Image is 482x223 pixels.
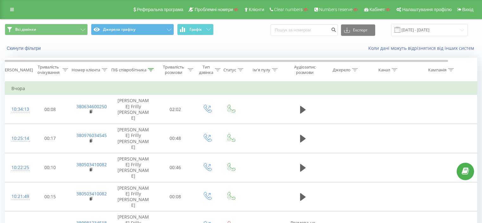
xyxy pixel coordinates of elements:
button: Експорт [341,24,375,36]
a: 380976034545 [76,132,107,138]
td: [PERSON_NAME] Frilly [PERSON_NAME] [111,95,156,124]
div: Джерело [333,67,350,73]
span: Клієнти [249,7,264,12]
span: Графік [190,27,202,32]
td: [PERSON_NAME] Frilly [PERSON_NAME] [111,153,156,182]
div: Тривалість очікування [36,64,61,75]
button: Графік [177,24,214,35]
td: 02:02 [156,95,195,124]
input: Пошук за номером [271,24,338,36]
div: 10:25:14 [11,132,24,145]
div: Статус [223,67,236,73]
span: Numbers reserve [319,7,352,12]
span: Вихід [462,7,473,12]
div: Аудіозапис розмови [289,64,320,75]
td: 00:08 [30,95,70,124]
a: Коли дані можуть відрізнятися вiд інших систем [368,45,477,51]
div: 10:21:49 [11,190,24,203]
div: [PERSON_NAME] [1,67,33,73]
div: 10:34:13 [11,103,24,115]
span: Кабінет [370,7,385,12]
td: 00:15 [30,182,70,211]
span: Проблемні номери [195,7,233,12]
span: Clear numbers [274,7,303,12]
div: Ім'я пулу [253,67,270,73]
button: Всі дзвінки [5,24,88,35]
button: Джерела трафіку [91,24,174,35]
td: [PERSON_NAME] Frilly [PERSON_NAME] [111,182,156,211]
div: Канал [378,67,390,73]
span: Реферальна програма [137,7,183,12]
div: Тривалість розмови [161,64,186,75]
button: Скинути фільтри [5,45,44,51]
td: 00:17 [30,124,70,153]
div: Номер клієнта [72,67,100,73]
a: 380503410082 [76,161,107,167]
td: 00:08 [156,182,195,211]
div: ПІБ співробітника [111,67,146,73]
a: 380503410082 [76,191,107,197]
div: Тип дзвінка [199,64,213,75]
div: Кампанія [428,67,447,73]
td: 00:10 [30,153,70,182]
td: [PERSON_NAME] Frilly [PERSON_NAME] [111,124,156,153]
td: 00:46 [156,153,195,182]
span: Налаштування профілю [402,7,452,12]
a: 380634600250 [76,103,107,109]
td: 00:48 [156,124,195,153]
div: 10:22:25 [11,161,24,174]
span: Всі дзвінки [15,27,36,32]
